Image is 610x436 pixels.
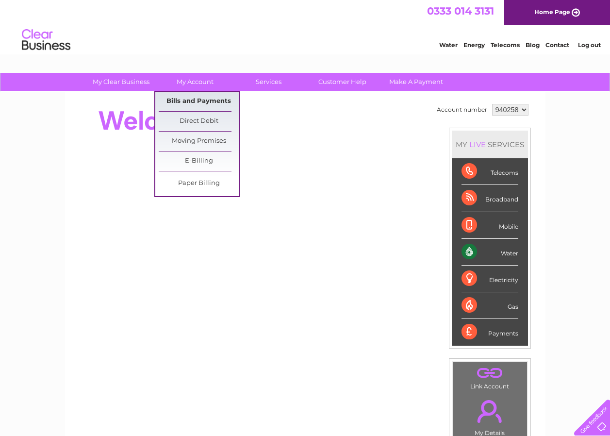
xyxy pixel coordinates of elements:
[376,73,456,91] a: Make A Payment
[76,5,535,47] div: Clear Business is a trading name of Verastar Limited (registered in [GEOGRAPHIC_DATA] No. 3667643...
[463,41,485,49] a: Energy
[434,101,490,118] td: Account number
[462,319,518,345] div: Payments
[452,362,528,392] td: Link Account
[427,5,494,17] a: 0333 014 3131
[578,41,601,49] a: Log out
[462,158,518,185] div: Telecoms
[159,112,239,131] a: Direct Debit
[155,73,235,91] a: My Account
[159,132,239,151] a: Moving Premises
[462,266,518,292] div: Electricity
[491,41,520,49] a: Telecoms
[452,131,528,158] div: MY SERVICES
[302,73,382,91] a: Customer Help
[462,185,518,212] div: Broadband
[545,41,569,49] a: Contact
[462,292,518,319] div: Gas
[455,365,525,382] a: .
[229,73,309,91] a: Services
[159,151,239,171] a: E-Billing
[159,92,239,111] a: Bills and Payments
[526,41,540,49] a: Blog
[21,25,71,55] img: logo.png
[81,73,161,91] a: My Clear Business
[462,239,518,266] div: Water
[159,174,239,193] a: Paper Billing
[455,394,525,428] a: .
[467,140,488,149] div: LIVE
[439,41,458,49] a: Water
[462,212,518,239] div: Mobile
